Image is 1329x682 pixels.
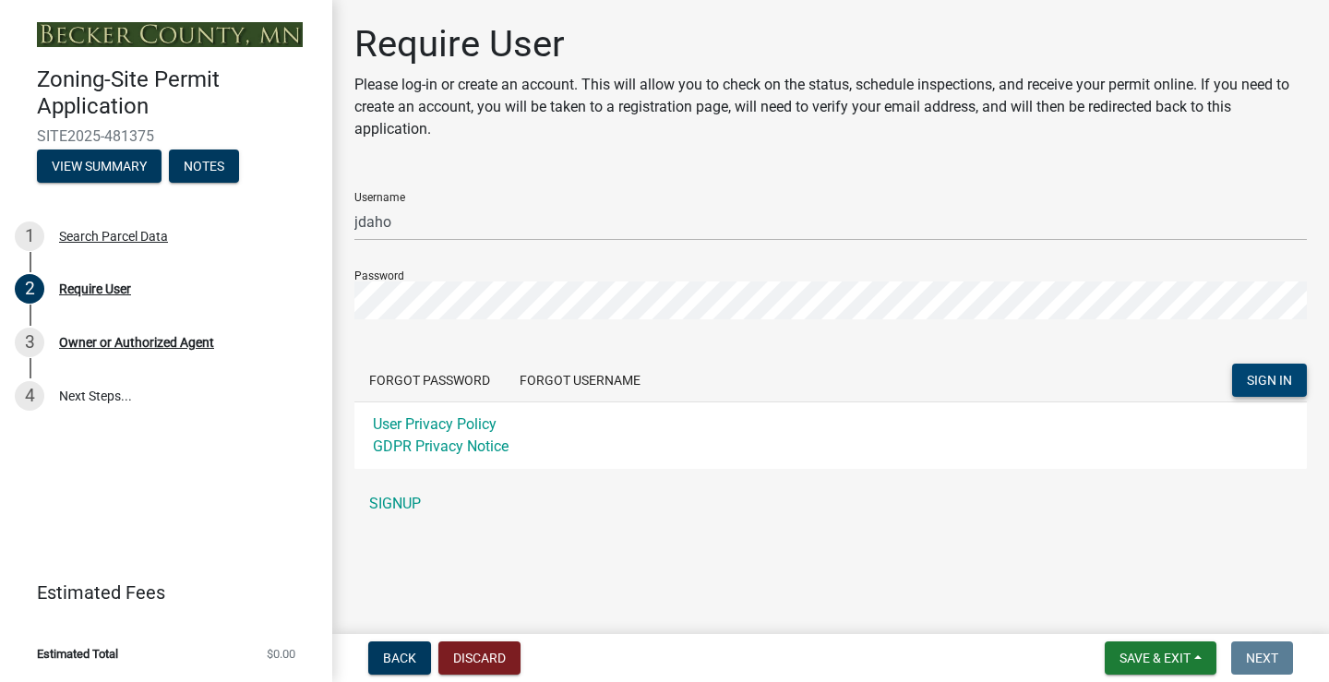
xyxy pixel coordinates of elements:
button: Forgot Password [354,364,505,397]
h1: Require User [354,22,1307,66]
a: GDPR Privacy Notice [373,437,509,455]
button: Back [368,641,431,675]
h4: Zoning-Site Permit Application [37,66,317,120]
button: Forgot Username [505,364,655,397]
div: 4 [15,381,44,411]
span: SITE2025-481375 [37,127,295,145]
a: User Privacy Policy [373,415,497,433]
div: Owner or Authorized Agent [59,336,214,349]
a: SIGNUP [354,485,1307,522]
span: SIGN IN [1247,373,1292,388]
div: 1 [15,221,44,251]
span: Back [383,651,416,665]
button: Next [1231,641,1293,675]
div: Search Parcel Data [59,230,168,243]
span: Next [1246,651,1278,665]
a: Estimated Fees [15,574,303,611]
button: SIGN IN [1232,364,1307,397]
wm-modal-confirm: Summary [37,160,162,174]
img: Becker County, Minnesota [37,22,303,47]
div: 3 [15,328,44,357]
button: Discard [438,641,521,675]
button: Notes [169,150,239,183]
div: Require User [59,282,131,295]
span: Save & Exit [1119,651,1191,665]
button: Save & Exit [1105,641,1216,675]
span: $0.00 [267,648,295,660]
button: View Summary [37,150,162,183]
p: Please log-in or create an account. This will allow you to check on the status, schedule inspecti... [354,74,1307,140]
wm-modal-confirm: Notes [169,160,239,174]
div: 2 [15,274,44,304]
span: Estimated Total [37,648,118,660]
